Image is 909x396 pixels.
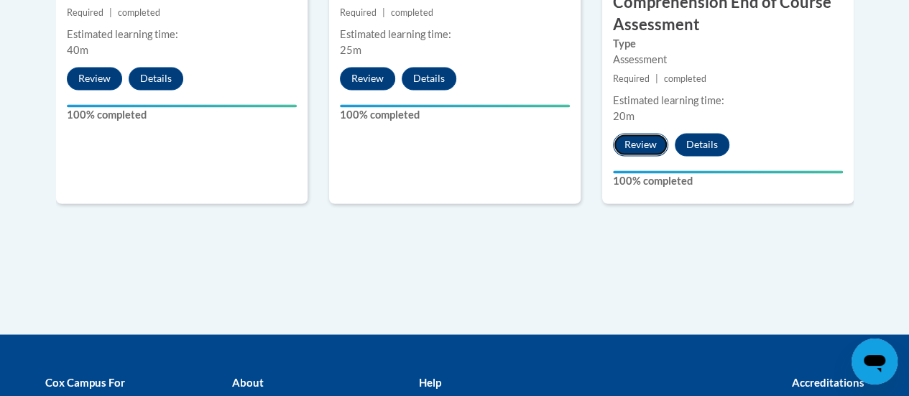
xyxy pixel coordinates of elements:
div: Estimated learning time: [613,93,843,109]
button: Review [340,67,395,90]
button: Review [613,133,668,156]
span: Required [613,73,650,84]
span: completed [391,7,433,18]
span: | [655,73,658,84]
div: Estimated learning time: [67,27,297,42]
span: Required [67,7,103,18]
span: | [109,7,112,18]
b: Accreditations [792,375,864,388]
iframe: Button to launch messaging window [852,339,898,385]
div: Estimated learning time: [340,27,570,42]
button: Details [402,67,456,90]
label: 100% completed [613,173,843,189]
span: | [382,7,385,18]
div: Assessment [613,52,843,68]
b: Cox Campus For [45,375,125,388]
span: completed [118,7,160,18]
span: 25m [340,44,361,56]
span: 20m [613,110,635,122]
div: Your progress [67,104,297,107]
span: completed [664,73,706,84]
button: Details [129,67,183,90]
label: Type [613,36,843,52]
label: 100% completed [340,107,570,123]
span: Required [340,7,377,18]
span: 40m [67,44,88,56]
div: Your progress [613,170,843,173]
div: Your progress [340,104,570,107]
button: Review [67,67,122,90]
b: Help [418,375,440,388]
button: Details [675,133,729,156]
b: About [231,375,263,388]
label: 100% completed [67,107,297,123]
